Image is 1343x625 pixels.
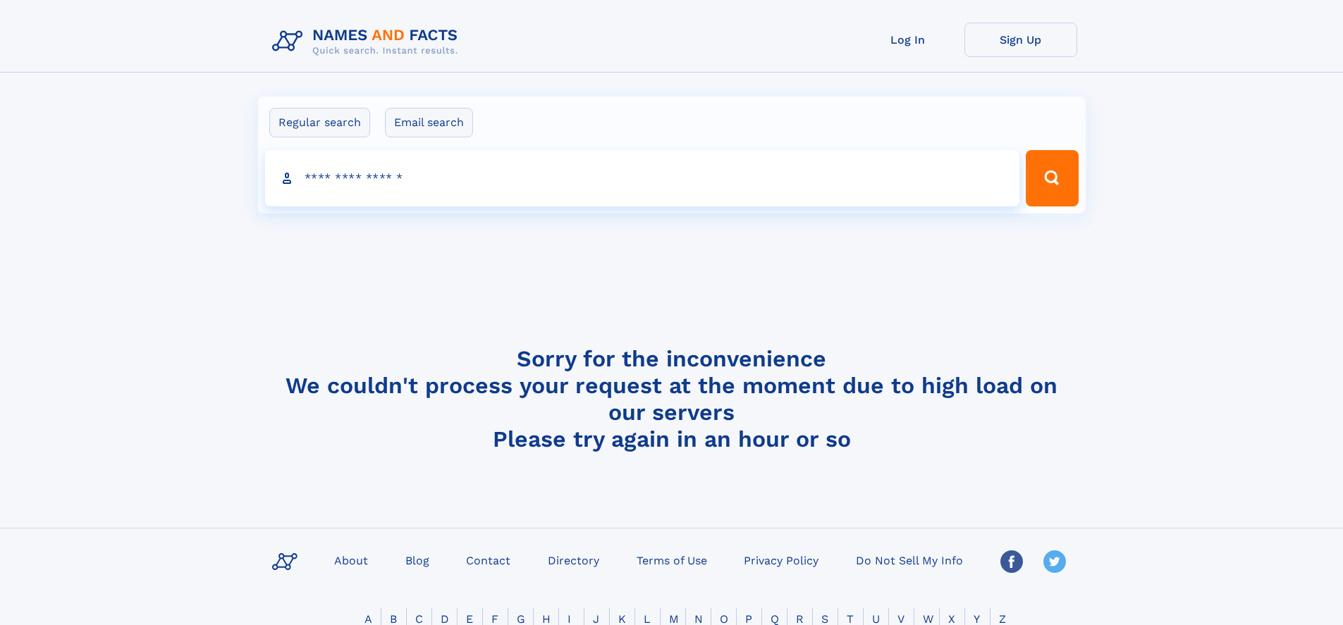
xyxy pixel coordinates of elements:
button: Search Button [1026,150,1078,206]
img: Twitter [1043,550,1066,573]
img: Facebook [1000,550,1023,573]
a: Terms of Use [631,550,713,570]
a: Blog [400,550,435,570]
img: Logo Names and Facts [266,23,470,61]
a: Contact [460,550,516,570]
label: Email search [385,108,473,137]
label: Regular search [269,108,370,137]
a: Directory [542,550,605,570]
a: About [329,550,374,570]
a: Log In [852,23,964,57]
h4: Sorry for the inconvenience We couldn't process your request at the moment due to high load on ou... [266,345,1077,452]
a: Privacy Policy [738,550,824,570]
a: Do Not Sell My Info [850,550,969,570]
input: search input [265,150,1020,206]
a: Sign Up [964,23,1077,57]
